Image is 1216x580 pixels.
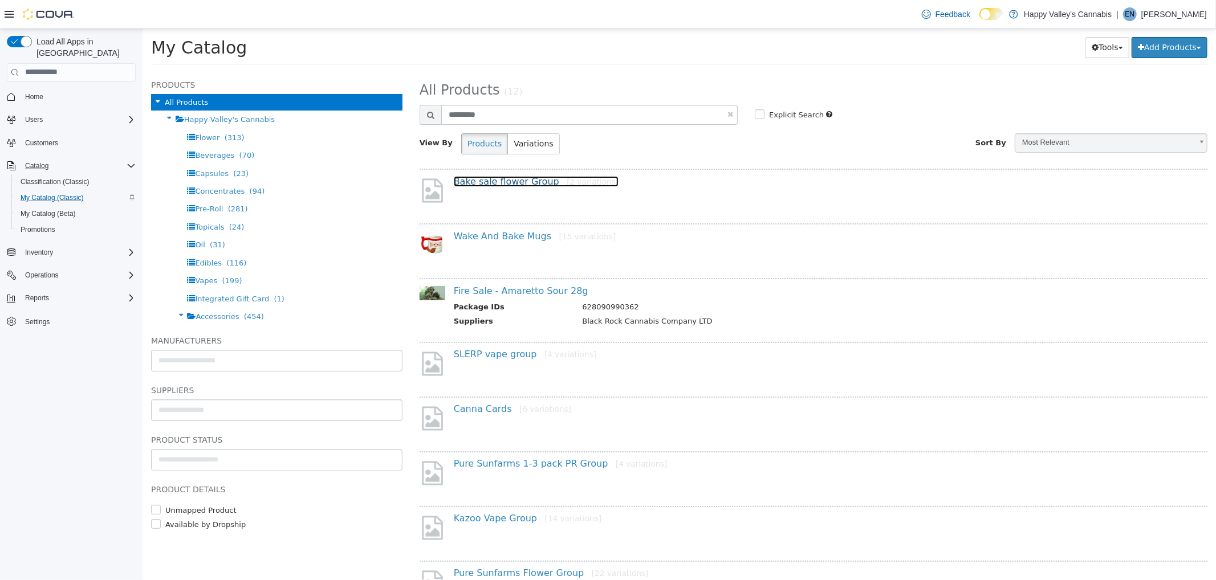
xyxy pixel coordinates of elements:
img: 150 [277,202,303,228]
h5: Product Details [9,454,260,467]
input: Dark Mode [979,8,1003,20]
img: missing-image.png [277,375,303,403]
span: All Products [22,69,66,77]
a: Customers [21,136,63,150]
button: Catalog [21,159,53,173]
button: Users [2,112,140,128]
span: Operations [21,268,136,282]
label: Unmapped Product [20,476,94,487]
span: Oil [52,211,62,220]
small: [4 variations] [402,321,454,330]
div: Ezra Nickel [1123,7,1137,21]
span: Home [25,92,43,101]
th: Suppliers [311,287,432,301]
a: Promotions [16,223,60,236]
th: Package IDs [311,272,432,287]
button: Operations [21,268,63,282]
span: All Products [277,53,357,69]
span: Accessories [53,283,96,292]
button: My Catalog (Beta) [11,206,140,222]
h5: Suppliers [9,354,260,368]
img: missing-image.png [277,430,303,458]
button: Classification (Classic) [11,174,140,190]
p: Happy Valley's Cannabis [1024,7,1112,21]
span: (23) [91,140,106,149]
span: Promotions [16,223,136,236]
img: 150 [277,257,303,271]
span: (116) [84,230,104,238]
img: missing-image.png [277,540,303,567]
label: Available by Dropship [20,490,103,501]
span: Promotions [21,225,55,234]
small: [22 variations] [449,540,506,549]
a: Settings [21,315,54,329]
button: Catalog [2,158,140,174]
a: Feedback [917,3,975,26]
span: Reports [21,291,136,305]
span: Inventory [21,246,136,259]
span: My Catalog (Classic) [16,191,136,205]
span: Flower [52,104,77,113]
span: EN [1125,7,1135,21]
span: Vapes [52,247,75,256]
span: Users [25,115,43,124]
button: Tools [943,8,987,29]
small: [4 variations] [473,430,525,439]
img: Cova [23,9,74,20]
h5: Products [9,49,260,63]
span: Classification (Classic) [21,177,90,186]
span: Customers [21,136,136,150]
span: My Catalog (Beta) [21,209,76,218]
button: Add Products [989,8,1065,29]
button: Reports [21,291,54,305]
small: [6 variations] [377,375,429,385]
a: Pure Sunfarms Flower Group[22 variations] [311,538,506,549]
span: My Catalog [9,9,104,28]
span: Happy Valley's Cannabis [42,86,132,95]
a: Canna Cards[6 variations] [311,374,429,385]
span: Feedback [936,9,970,20]
span: Sort By [833,109,864,118]
a: Bake sale flower Group[2 variations] [311,147,476,158]
a: Fire Sale - Amaretto Sour 28g [311,256,446,267]
span: Load All Apps in [GEOGRAPHIC_DATA] [32,36,136,59]
a: SLERP vape group[4 variations] [311,320,454,330]
span: (1) [132,266,142,274]
span: (199) [80,247,100,256]
span: My Catalog (Beta) [16,207,136,220]
span: Home [21,89,136,104]
span: Catalog [21,159,136,173]
span: View By [277,109,310,118]
small: [2 variations] [424,148,476,157]
a: Home [21,90,48,104]
p: [PERSON_NAME] [1141,7,1207,21]
img: missing-image.png [277,485,303,513]
span: (454) [101,283,121,292]
span: Most Relevant [873,105,1050,122]
span: Integrated Gift Card [52,266,127,274]
a: Pure Sunfarms 1-3 pack PR Group[4 variations] [311,429,525,440]
span: Settings [21,314,136,328]
span: (94) [107,158,123,166]
button: Home [2,88,140,105]
span: Customers [25,138,58,148]
button: Promotions [11,222,140,238]
small: (12) [361,58,380,68]
span: Classification (Classic) [16,175,136,189]
a: My Catalog (Beta) [16,207,80,220]
span: Beverages [52,122,92,130]
button: Inventory [21,246,58,259]
a: Most Relevant [872,104,1065,124]
span: Inventory [25,248,53,257]
button: Operations [2,267,140,283]
label: Explicit Search [624,80,681,92]
span: My Catalog (Classic) [21,193,84,202]
span: (281) [86,175,105,184]
button: My Catalog (Classic) [11,190,140,206]
h5: Manufacturers [9,305,260,318]
span: Dark Mode [979,20,980,21]
button: Variations [365,104,417,125]
button: Inventory [2,244,140,260]
button: Reports [2,290,140,306]
button: Products [319,104,365,125]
